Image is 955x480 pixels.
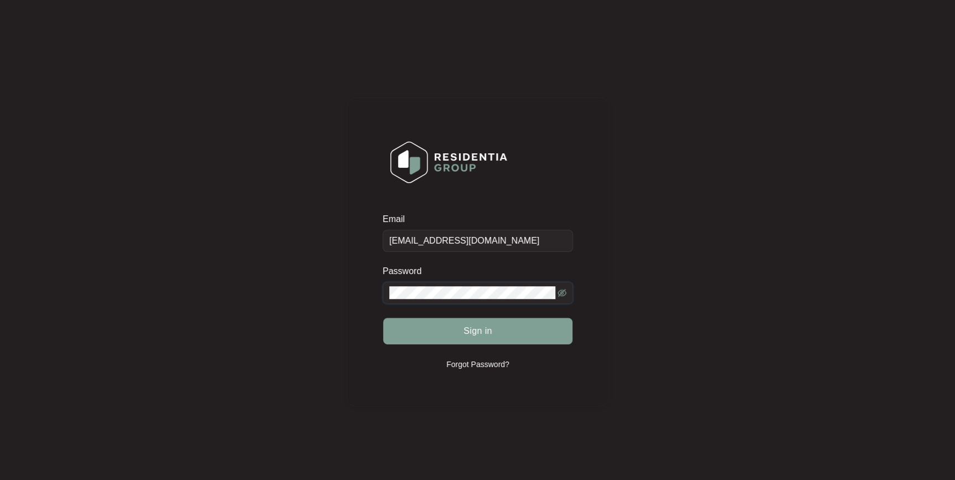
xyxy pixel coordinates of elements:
button: Sign in [383,318,572,344]
span: Sign in [463,324,492,338]
label: Email [383,214,412,225]
img: Login Logo [383,134,514,190]
label: Password [383,266,430,277]
span: eye-invisible [557,288,566,297]
input: Email [383,230,573,252]
p: Forgot Password? [446,359,509,370]
input: Password [389,286,555,300]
